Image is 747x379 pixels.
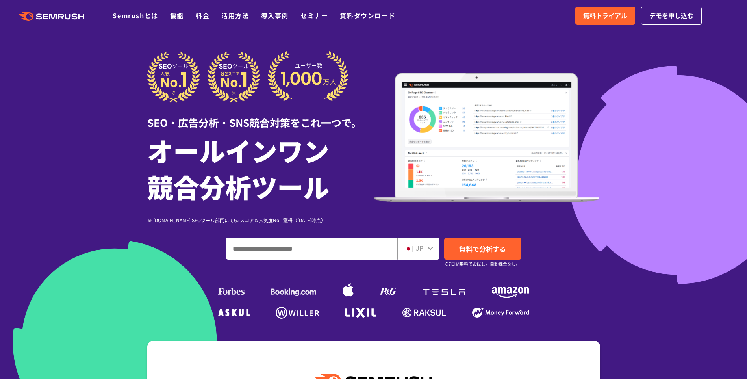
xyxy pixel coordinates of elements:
[196,11,209,20] a: 料金
[147,132,374,204] h1: オールインワン 競合分析ツール
[649,11,693,21] span: デモを申し込む
[300,11,328,20] a: セミナー
[147,216,374,224] div: ※ [DOMAIN_NAME] SEOツール部門にてG2スコア＆人気度No.1獲得（[DATE]時点）
[147,103,374,130] div: SEO・広告分析・SNS競合対策をこれ一つで。
[444,260,520,268] small: ※7日間無料でお試し。自動課金なし。
[113,11,158,20] a: Semrushとは
[340,11,395,20] a: 資料ダウンロード
[583,11,627,21] span: 無料トライアル
[226,238,397,259] input: ドメイン、キーワードまたはURLを入力してください
[575,7,635,25] a: 無料トライアル
[221,11,249,20] a: 活用方法
[444,238,521,260] a: 無料で分析する
[459,244,506,254] span: 無料で分析する
[641,7,702,25] a: デモを申し込む
[416,243,423,253] span: JP
[261,11,289,20] a: 導入事例
[170,11,184,20] a: 機能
